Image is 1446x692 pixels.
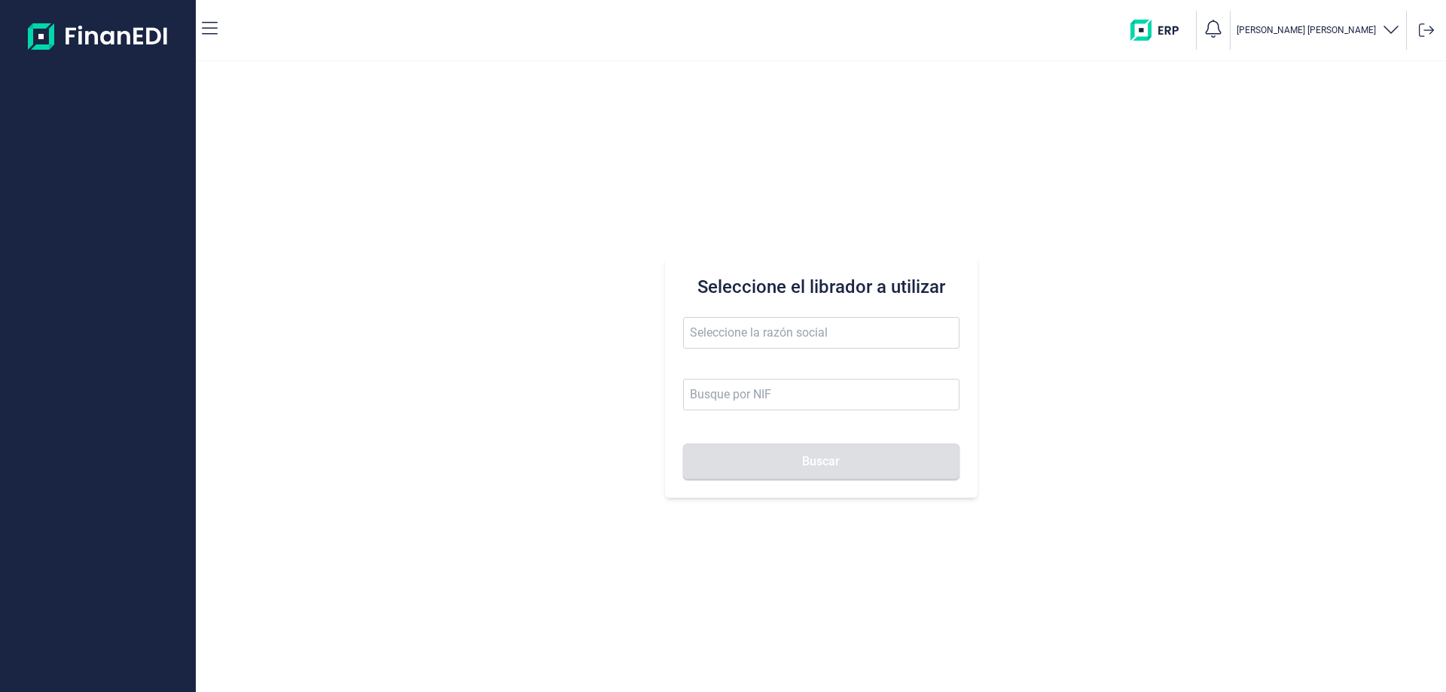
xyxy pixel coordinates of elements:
span: Buscar [802,456,840,467]
input: Seleccione la razón social [683,317,959,349]
button: [PERSON_NAME] [PERSON_NAME] [1237,20,1400,41]
img: erp [1130,20,1190,41]
h3: Seleccione el librador a utilizar [683,275,959,299]
p: [PERSON_NAME] [PERSON_NAME] [1237,24,1376,36]
button: Buscar [683,444,959,480]
input: Busque por NIF [683,379,959,410]
img: Logo de aplicación [28,12,169,60]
